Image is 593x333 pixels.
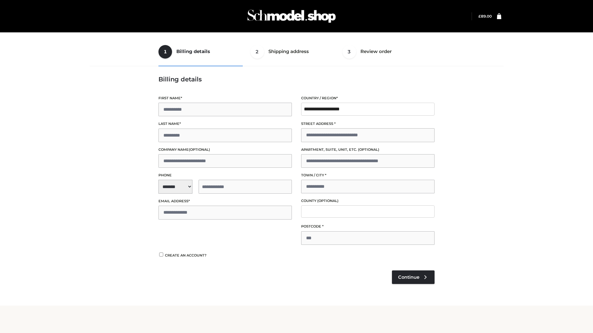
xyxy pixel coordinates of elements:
[158,198,292,204] label: Email address
[317,199,339,203] span: (optional)
[301,198,435,204] label: County
[301,224,435,229] label: Postcode
[158,95,292,101] label: First name
[158,76,435,83] h3: Billing details
[398,274,419,280] span: Continue
[189,147,210,152] span: (optional)
[245,4,338,28] img: Schmodel Admin 964
[478,14,481,18] span: £
[358,147,379,152] span: (optional)
[392,270,435,284] a: Continue
[478,14,492,18] a: £89.00
[301,147,435,153] label: Apartment, suite, unit, etc.
[301,121,435,127] label: Street address
[158,147,292,153] label: Company name
[158,253,164,257] input: Create an account?
[158,121,292,127] label: Last name
[301,172,435,178] label: Town / City
[158,172,292,178] label: Phone
[165,253,207,257] span: Create an account?
[301,95,435,101] label: Country / Region
[478,14,492,18] bdi: 89.00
